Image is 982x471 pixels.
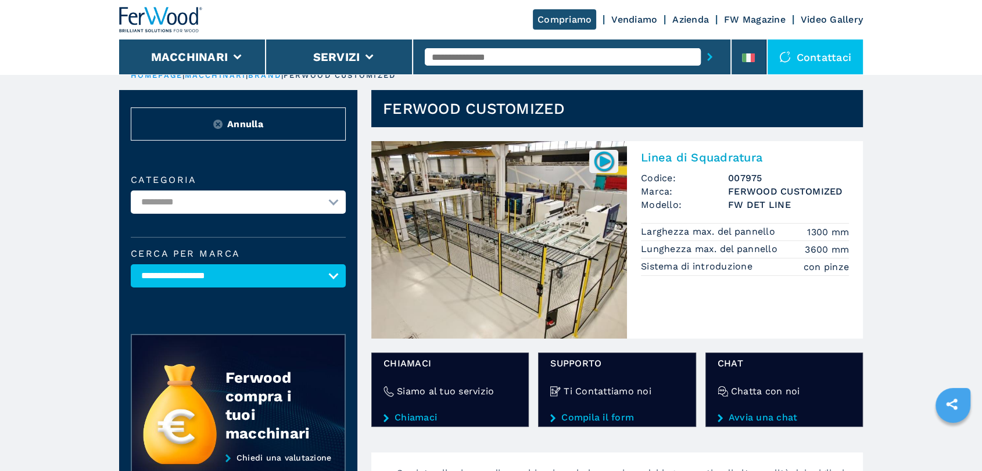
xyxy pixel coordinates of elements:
a: Chiamaci [384,412,517,423]
label: Categoria [131,175,346,185]
h3: FW DET LINE [728,198,849,211]
p: Sistema di introduzione [641,260,755,273]
a: brand [248,71,281,80]
a: FW Magazine [724,14,786,25]
span: | [281,71,284,80]
a: Vendiamo [611,14,657,25]
img: Siamo al tuo servizio [384,386,394,397]
span: Modello: [641,198,728,211]
span: chat [718,357,851,370]
p: Larghezza max. del pannello [641,225,778,238]
img: Linea di Squadratura FERWOOD CUSTOMIZED FW DET LINE [371,141,627,339]
a: Compriamo [533,9,596,30]
a: HOMEPAGE [131,71,182,80]
span: | [182,71,185,80]
a: Compila il form [550,412,683,423]
h4: Siamo al tuo servizio [397,384,494,398]
button: submit-button [701,44,719,70]
span: Annulla [227,117,263,131]
img: 007975 [593,150,615,172]
iframe: Chat [933,419,973,462]
img: Ti Contattiamo noi [550,386,561,397]
em: 3600 mm [805,243,849,256]
h4: Ti Contattiamo noi [564,384,651,398]
img: Reset [213,120,223,129]
h2: Linea di Squadratura [641,150,849,164]
div: Ferwood compra i tuoi macchinari [225,368,322,443]
span: Supporto [550,357,683,370]
a: Video Gallery [801,14,863,25]
div: Contattaci [768,39,863,74]
span: Chiamaci [384,357,517,370]
h3: FERWOOD CUSTOMIZED [728,185,849,198]
a: macchinari [185,71,246,80]
button: Servizi [313,50,360,64]
p: FERWOOD CUSTOMIZED [284,70,396,81]
button: Macchinari [151,50,228,64]
h1: FERWOOD CUSTOMIZED [383,99,565,118]
a: Azienda [672,14,709,25]
span: | [246,71,248,80]
span: Marca: [641,185,728,198]
p: Lunghezza max. del pannello [641,243,780,256]
h4: Chatta con noi [731,384,800,398]
a: Linea di Squadratura FERWOOD CUSTOMIZED FW DET LINE007975Linea di SquadraturaCodice:007975Marca:F... [371,141,863,339]
h3: 007975 [728,171,849,185]
button: ResetAnnulla [131,107,346,141]
img: Chatta con noi [718,386,728,397]
span: Codice: [641,171,728,185]
em: con pinze [804,260,849,274]
a: Avvia una chat [718,412,851,423]
img: Ferwood [119,7,203,33]
a: sharethis [937,390,966,419]
em: 1300 mm [807,225,849,239]
img: Contattaci [779,51,791,63]
label: Cerca per marca [131,249,346,258]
